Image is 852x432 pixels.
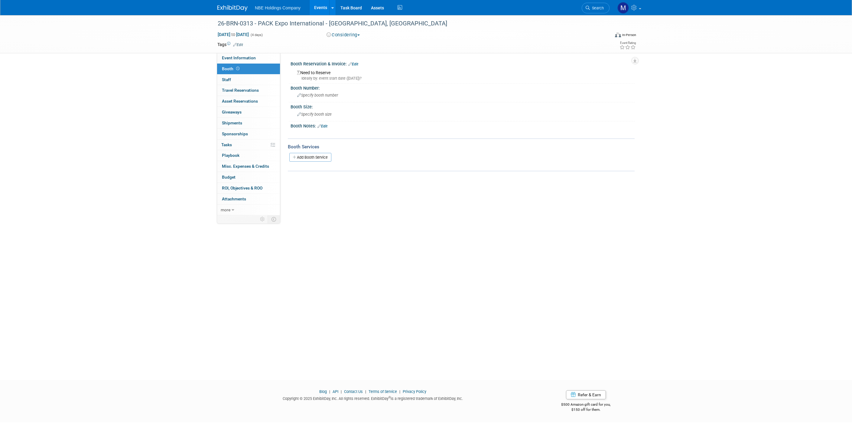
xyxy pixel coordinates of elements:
div: Booth Reservation & Invoice: [291,59,635,67]
span: Event Information [222,55,256,60]
a: Playbook [217,150,280,161]
div: Booth Number: [291,84,635,91]
a: Contact Us [344,389,363,394]
a: Search [582,3,610,13]
span: [DATE] [DATE] [217,32,249,37]
td: Personalize Event Tab Strip [257,215,268,223]
span: more [221,207,230,212]
a: Privacy Policy [403,389,426,394]
a: Asset Reservations [217,96,280,107]
a: Staff [217,74,280,85]
div: 26-BRN-0313 - PACK Expo International - [GEOGRAPHIC_DATA], [GEOGRAPHIC_DATA] [216,18,600,29]
div: Event Format [574,31,636,41]
a: Misc. Expenses & Credits [217,161,280,172]
span: Specify booth number [297,93,338,97]
span: Giveaways [222,110,242,114]
a: API [333,389,338,394]
a: Terms of Service [369,389,397,394]
span: | [339,389,343,394]
div: Booth Services [288,143,635,150]
span: NBE Holdings Company [255,5,301,10]
span: Travel Reservations [222,88,259,93]
td: Toggle Event Tabs [268,215,280,223]
span: Budget [222,175,236,180]
div: In-Person [622,33,636,37]
span: Asset Reservations [222,99,258,104]
span: Playbook [222,153,239,158]
img: ExhibitDay [217,5,248,11]
span: to [230,32,236,37]
div: Copyright © 2025 ExhibitDay, Inc. All rights reserved. ExhibitDay is a registered trademark of Ex... [217,394,528,401]
a: Add Booth Service [289,153,331,162]
td: Tags [217,41,243,48]
a: Travel Reservations [217,85,280,96]
img: Morgan Goddard [617,2,629,14]
a: more [217,205,280,215]
div: Need to Reserve [295,68,630,81]
a: Budget [217,172,280,183]
a: Blog [319,389,327,394]
a: Edit [317,124,327,128]
div: $500 Amazon gift card for you, [537,398,635,412]
span: | [398,389,402,394]
sup: ® [389,396,391,399]
div: Booth Notes: [291,121,635,129]
span: (4 days) [250,33,263,37]
a: Tasks [217,140,280,150]
a: Edit [348,62,358,66]
span: Attachments [222,196,246,201]
a: Giveaways [217,107,280,117]
img: Format-Inperson.png [615,32,621,37]
span: Staff [222,77,231,82]
a: Shipments [217,118,280,128]
div: Booth Size: [291,102,635,110]
button: Considering [324,32,362,38]
span: | [328,389,332,394]
span: | [364,389,368,394]
span: Tasks [221,142,232,147]
span: Specify booth size [297,112,332,117]
span: Misc. Expenses & Credits [222,164,269,169]
a: Event Information [217,53,280,63]
div: Ideally by: event start date ([DATE])? [297,76,630,81]
a: Booth [217,64,280,74]
span: Booth not reserved yet [235,66,241,71]
span: Shipments [222,120,242,125]
span: Booth [222,66,241,71]
span: Search [590,6,604,10]
a: Refer & Earn [566,390,606,399]
span: ROI, Objectives & ROO [222,186,262,190]
a: Edit [233,43,243,47]
div: Event Rating [619,41,636,45]
a: Sponsorships [217,129,280,139]
span: Sponsorships [222,131,248,136]
div: $150 off for them. [537,407,635,412]
a: Attachments [217,194,280,204]
a: ROI, Objectives & ROO [217,183,280,193]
